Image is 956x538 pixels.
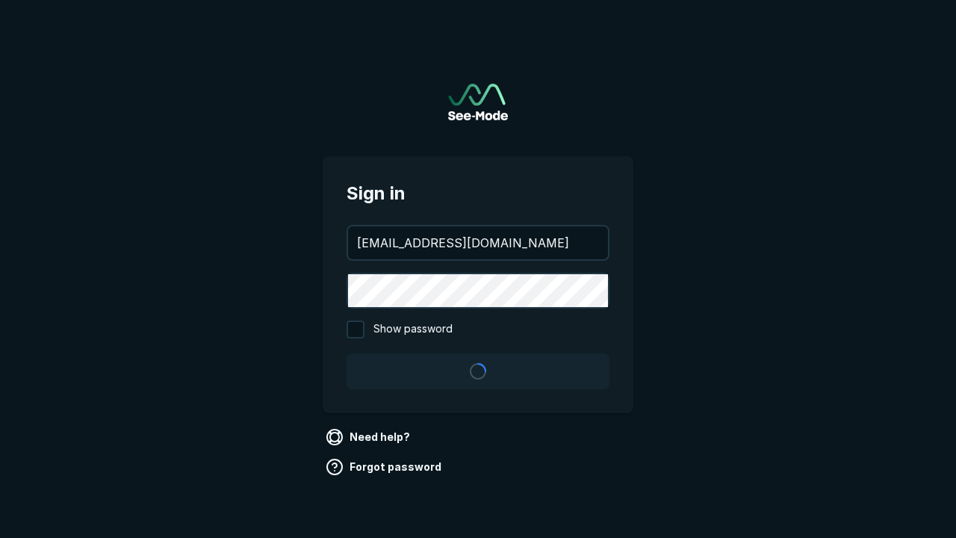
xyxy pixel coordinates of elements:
a: Go to sign in [448,84,508,120]
img: See-Mode Logo [448,84,508,120]
a: Forgot password [323,455,447,479]
span: Show password [373,321,453,338]
a: Need help? [323,425,416,449]
span: Sign in [347,180,609,207]
input: your@email.com [348,226,608,259]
